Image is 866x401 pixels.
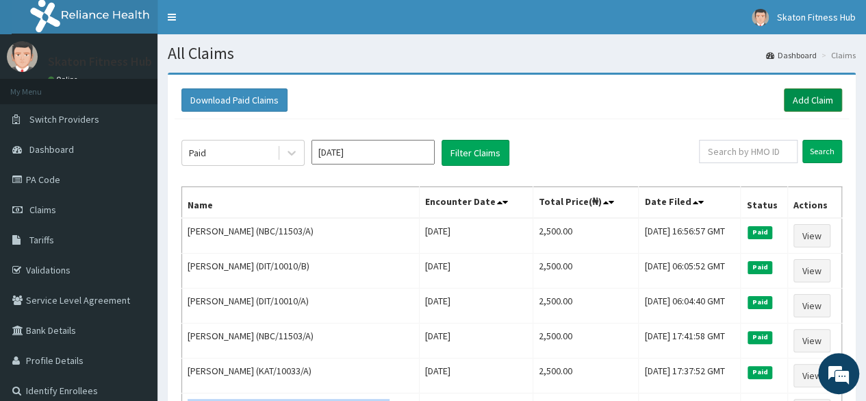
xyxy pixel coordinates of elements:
[48,75,81,84] a: Online
[182,218,420,254] td: [PERSON_NAME] (NBC/11503/A)
[168,45,856,62] h1: All Claims
[182,187,420,219] th: Name
[639,289,741,324] td: [DATE] 06:04:40 GMT
[311,140,435,165] input: Select Month and Year
[818,49,856,61] li: Claims
[752,9,769,26] img: User Image
[533,254,639,289] td: 2,500.00
[784,88,842,112] a: Add Claim
[777,11,856,23] span: Skaton Fitness Hub
[741,187,788,219] th: Status
[639,359,741,393] td: [DATE] 17:37:52 GMT
[29,113,99,125] span: Switch Providers
[639,187,741,219] th: Date Filed
[788,187,842,219] th: Actions
[748,366,772,378] span: Paid
[79,116,189,254] span: We're online!
[533,359,639,393] td: 2,500.00
[442,140,509,166] button: Filter Claims
[748,331,772,343] span: Paid
[29,204,56,216] span: Claims
[189,146,206,160] div: Paid
[7,260,261,308] textarea: Type your message and hit 'Enter'
[533,218,639,254] td: 2,500.00
[182,359,420,393] td: [PERSON_NAME] (KAT/10033/A)
[182,254,420,289] td: [PERSON_NAME] (DIT/10010/B)
[699,140,798,163] input: Search by HMO ID
[793,224,830,247] a: View
[793,364,830,387] a: View
[419,359,533,393] td: [DATE]
[182,289,420,324] td: [PERSON_NAME] (DIT/10010/A)
[639,254,741,289] td: [DATE] 06:05:52 GMT
[419,218,533,254] td: [DATE]
[419,289,533,324] td: [DATE]
[71,77,230,95] div: Chat with us now
[748,296,772,308] span: Paid
[766,49,817,61] a: Dashboard
[181,88,288,112] button: Download Paid Claims
[639,218,741,254] td: [DATE] 16:56:57 GMT
[7,41,38,72] img: User Image
[533,324,639,359] td: 2,500.00
[533,289,639,324] td: 2,500.00
[419,254,533,289] td: [DATE]
[639,324,741,359] td: [DATE] 17:41:58 GMT
[225,7,257,40] div: Minimize live chat window
[793,294,830,317] a: View
[419,324,533,359] td: [DATE]
[29,143,74,156] span: Dashboard
[182,324,420,359] td: [PERSON_NAME] (NBC/11503/A)
[48,56,152,68] p: Skaton Fitness Hub
[748,226,772,239] span: Paid
[533,187,639,219] th: Total Price(₦)
[802,140,842,163] input: Search
[25,69,55,103] img: d_794563401_company_1708531726252_794563401
[419,187,533,219] th: Encounter Date
[748,261,772,274] span: Paid
[793,259,830,282] a: View
[29,234,54,246] span: Tariffs
[793,329,830,352] a: View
